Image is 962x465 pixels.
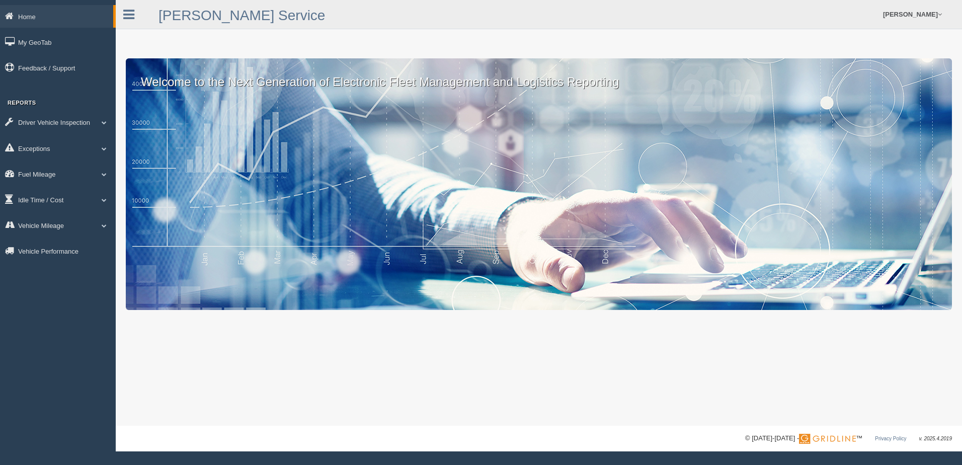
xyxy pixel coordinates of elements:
span: v. 2025.4.2019 [919,436,952,441]
a: Privacy Policy [875,436,906,441]
p: Welcome to the Next Generation of Electronic Fleet Management and Logistics Reporting [126,58,952,91]
a: [PERSON_NAME] Service [158,8,325,23]
img: Gridline [799,434,856,444]
div: © [DATE]-[DATE] - ™ [745,433,952,444]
